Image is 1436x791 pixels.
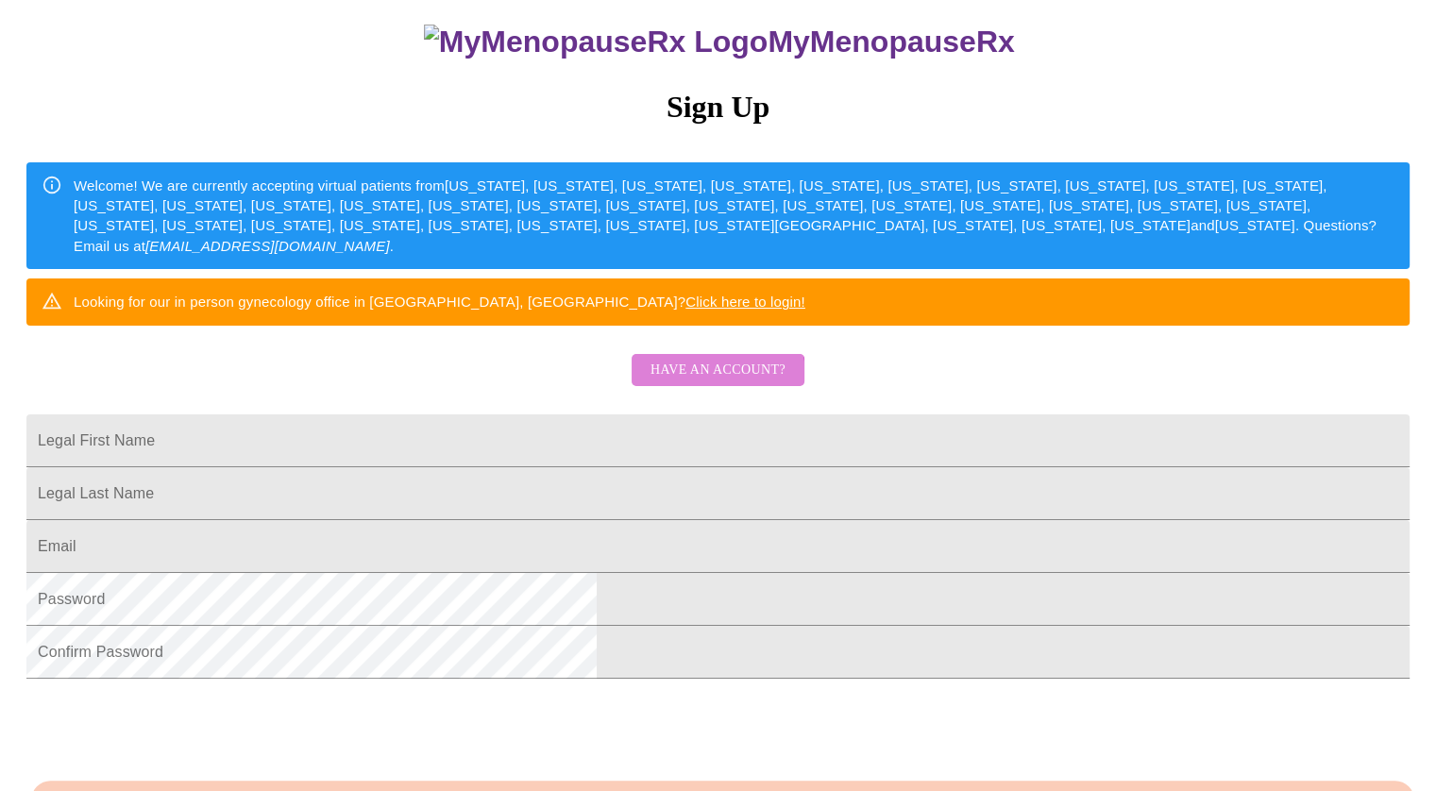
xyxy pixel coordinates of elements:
div: Looking for our in person gynecology office in [GEOGRAPHIC_DATA], [GEOGRAPHIC_DATA]? [74,284,805,319]
h3: MyMenopauseRx [29,25,1411,59]
em: [EMAIL_ADDRESS][DOMAIN_NAME] [145,238,390,254]
a: Have an account? [627,375,809,391]
button: Have an account? [632,354,804,387]
iframe: reCAPTCHA [26,688,313,762]
img: MyMenopauseRx Logo [424,25,768,59]
div: Welcome! We are currently accepting virtual patients from [US_STATE], [US_STATE], [US_STATE], [US... [74,168,1394,264]
span: Have an account? [650,359,786,382]
h3: Sign Up [26,90,1410,125]
a: Click here to login! [685,294,805,310]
